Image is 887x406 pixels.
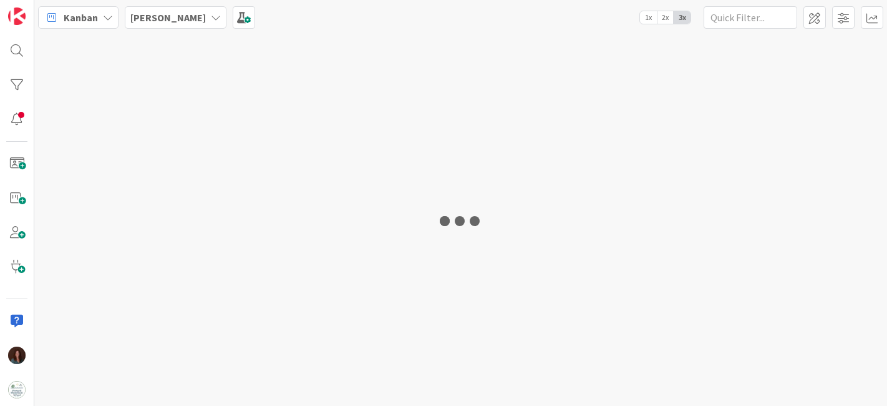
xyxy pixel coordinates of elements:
img: RF [8,347,26,364]
input: Quick Filter... [704,6,797,29]
span: 1x [640,11,657,24]
span: 2x [657,11,674,24]
span: Kanban [64,10,98,25]
img: avatar [8,381,26,399]
b: [PERSON_NAME] [130,11,206,24]
span: 3x [674,11,691,24]
img: Visit kanbanzone.com [8,7,26,25]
